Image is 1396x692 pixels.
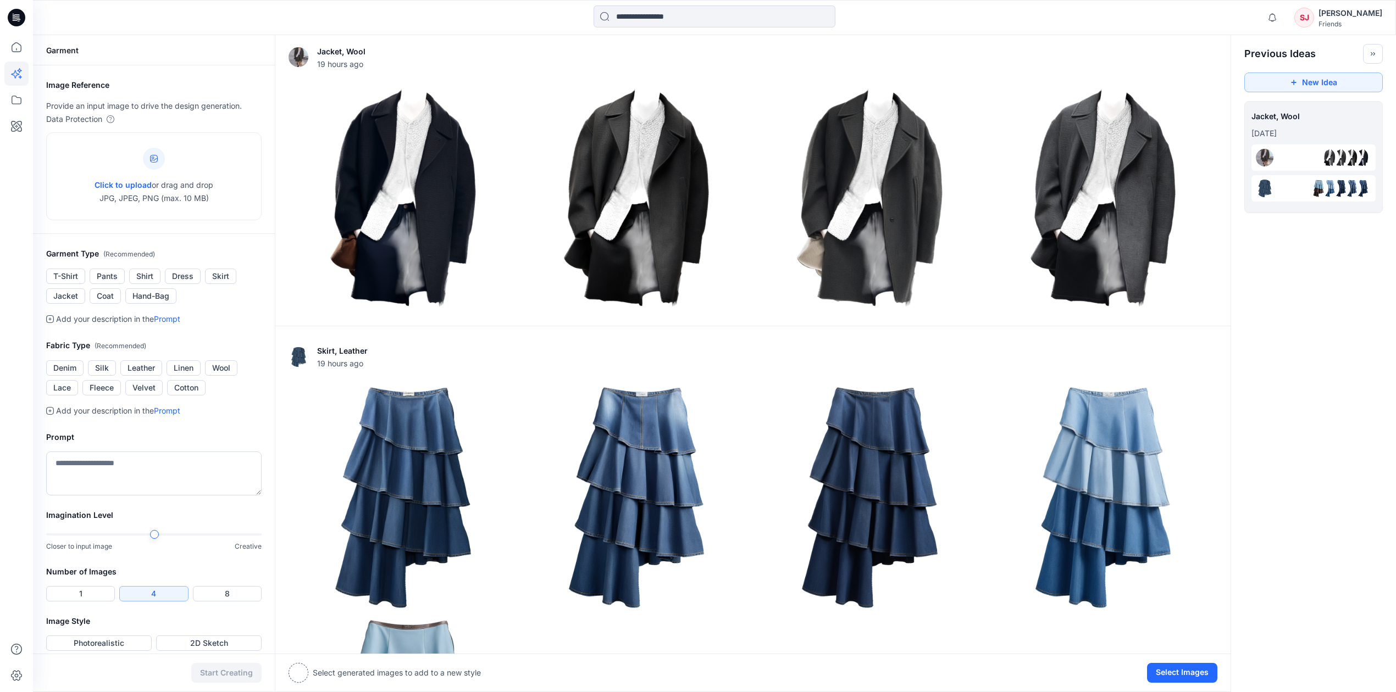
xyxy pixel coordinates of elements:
[46,360,84,376] button: Denim
[56,404,180,417] p: Add your description in the
[129,269,160,284] button: Shirt
[167,360,201,376] button: Linen
[1256,149,1273,166] img: eyJhbGciOiJIUzI1NiIsImtpZCI6IjAiLCJ0eXAiOiJKV1QifQ.eyJkYXRhIjp7InR5cGUiOiJzdG9yYWdlIiwicGF0aCI6Im...
[165,269,201,284] button: Dress
[88,360,116,376] button: Silk
[46,586,115,601] button: 1
[156,635,262,651] button: 2D Sketch
[1294,8,1314,27] div: SJ
[1332,180,1349,197] img: 2.png
[119,586,188,601] button: 4
[46,339,262,353] h2: Fabric Type
[1321,149,1338,166] img: 3.png
[95,180,152,189] span: Click to upload
[1319,20,1382,28] div: Friends
[46,431,262,444] h2: Prompt
[90,269,125,284] button: Pants
[193,586,262,601] button: 8
[235,541,262,552] p: Creative
[46,541,112,552] p: Closer to input image
[1251,127,1376,140] p: July 17, 2025
[46,99,262,113] p: Provide an input image to drive the design generation.
[95,178,213,205] p: or drag and drop JPG, JPEG, PNG (max. 10 MB)
[1319,7,1382,20] div: [PERSON_NAME]
[317,45,365,58] p: Jacket, Wool
[46,247,262,261] h2: Garment Type
[46,635,152,651] button: Photorealistic
[1354,149,1371,166] img: 0.png
[317,358,368,369] span: 19 hours ago
[46,79,262,92] h2: Image Reference
[1251,108,1376,124] span: Jacket, Wool
[125,380,163,395] button: Velvet
[989,84,1217,312] img: 3.png
[46,509,262,522] h2: Imagination Level
[989,384,1217,612] img: 3.png
[120,360,162,376] button: Leather
[523,384,751,612] img: 1.png
[1321,180,1338,197] img: 3.png
[1354,180,1371,197] img: 0.png
[1343,180,1360,197] img: 1.png
[82,380,121,395] button: Fleece
[289,347,308,367] img: eyJhbGciOiJIUzI1NiIsImtpZCI6IjAiLCJ0eXAiOiJKV1QifQ.eyJkYXRhIjp7InR5cGUiOiJzdG9yYWdlIiwicGF0aCI6Im...
[90,288,121,304] button: Coat
[1310,180,1327,197] img: 4.png
[1363,44,1383,64] button: Toggle idea bar
[205,269,236,284] button: Skirt
[313,666,481,679] p: Select generated images to add to a new style
[154,406,180,415] a: Prompt
[317,344,368,358] p: Skirt, Leather
[46,380,78,395] button: Lace
[523,84,751,312] img: 1.png
[167,380,206,395] button: Cotton
[1244,47,1316,60] h2: Previous Ideas
[46,565,262,578] h2: Number of Images
[154,314,180,323] a: Prompt
[95,342,146,350] span: ( Recommended )
[289,47,308,67] img: eyJhbGciOiJIUzI1NiIsImtpZCI6IjAiLCJ0eXAiOiJKV1QifQ.eyJkYXRhIjp7InR5cGUiOiJzdG9yYWdlIiwicGF0aCI6Im...
[289,84,517,312] img: 0.png
[125,288,176,304] button: Hand-Bag
[1256,180,1273,197] img: eyJhbGciOiJIUzI1NiIsImtpZCI6IjAiLCJ0eXAiOiJKV1QifQ.eyJkYXRhIjp7InR5cGUiOiJzdG9yYWdlIiwicGF0aCI6Im...
[1332,149,1349,166] img: 2.png
[317,58,365,70] span: 19 hours ago
[46,113,102,126] p: Data Protection
[756,84,984,312] img: 2.png
[46,269,85,284] button: T-Shirt
[56,312,180,326] p: Add your description in the
[46,288,85,304] button: Jacket
[289,384,517,612] img: 0.png
[1343,149,1360,166] img: 1.png
[46,615,262,628] h2: Image Style
[756,384,984,612] img: 2.png
[205,360,237,376] button: Wool
[1147,663,1217,683] button: Select Images
[1244,72,1383,92] button: New Idea
[103,250,155,258] span: ( Recommended )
